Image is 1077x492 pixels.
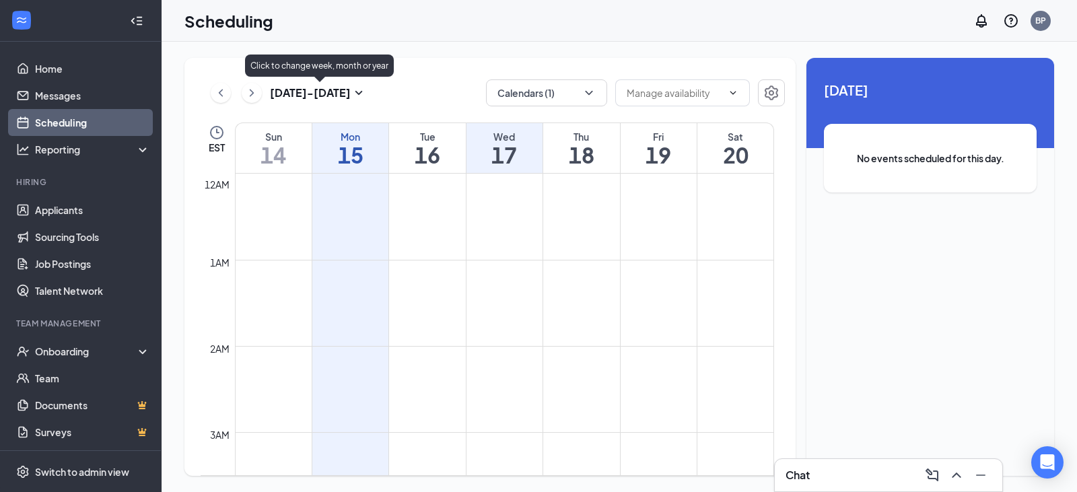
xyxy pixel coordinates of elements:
div: Open Intercom Messenger [1031,446,1064,479]
svg: ChevronUp [948,467,965,483]
div: Wed [466,130,543,143]
svg: QuestionInfo [1003,13,1019,29]
svg: UserCheck [16,345,30,358]
h1: 16 [389,143,465,166]
a: Job Postings [35,250,150,277]
a: DocumentsCrown [35,392,150,419]
h1: 20 [697,143,773,166]
span: No events scheduled for this day. [851,151,1010,166]
button: ComposeMessage [922,464,943,486]
a: Talent Network [35,277,150,304]
div: Thu [543,130,619,143]
svg: Collapse [130,14,143,28]
a: September 20, 2025 [697,123,773,173]
input: Manage availability [627,85,722,100]
a: Applicants [35,197,150,223]
span: EST [209,141,225,154]
div: 2am [207,341,232,356]
a: Team [35,365,150,392]
a: September 18, 2025 [543,123,619,173]
a: September 19, 2025 [621,123,697,173]
div: Click to change week, month or year [245,55,394,77]
svg: SmallChevronDown [351,85,367,101]
h3: Chat [786,468,810,483]
div: Team Management [16,318,147,329]
a: September 17, 2025 [466,123,543,173]
svg: ChevronRight [245,85,258,101]
a: Sourcing Tools [35,223,150,250]
div: Reporting [35,143,151,156]
button: ChevronLeft [211,83,231,103]
h1: 18 [543,143,619,166]
span: [DATE] [824,79,1037,100]
svg: WorkstreamLogo [15,13,28,27]
div: Hiring [16,176,147,188]
a: September 15, 2025 [312,123,388,173]
a: Home [35,55,150,82]
button: Settings [758,79,785,106]
h1: 14 [236,143,312,166]
div: Sun [236,130,312,143]
svg: Notifications [973,13,989,29]
h1: 15 [312,143,388,166]
a: Messages [35,82,150,109]
svg: ChevronDown [582,86,596,100]
svg: ComposeMessage [924,467,940,483]
div: 12am [202,177,232,192]
div: 1am [207,255,232,270]
a: SurveysCrown [35,419,150,446]
button: ChevronRight [242,83,262,103]
button: Minimize [970,464,992,486]
div: Onboarding [35,345,139,358]
svg: Analysis [16,143,30,156]
button: ChevronUp [946,464,967,486]
h1: 17 [466,143,543,166]
div: Switch to admin view [35,465,129,479]
div: Fri [621,130,697,143]
svg: ChevronDown [728,87,738,98]
div: 3am [207,427,232,442]
h3: [DATE] - [DATE] [270,85,351,100]
button: Calendars (1)ChevronDown [486,79,607,106]
div: Sat [697,130,773,143]
svg: Minimize [973,467,989,483]
h1: 19 [621,143,697,166]
div: BP [1035,15,1046,26]
a: September 14, 2025 [236,123,312,173]
div: Mon [312,130,388,143]
svg: Clock [209,125,225,141]
svg: Settings [763,85,779,101]
svg: Settings [16,465,30,479]
a: September 16, 2025 [389,123,465,173]
div: Tue [389,130,465,143]
svg: ChevronLeft [214,85,228,101]
a: Scheduling [35,109,150,136]
h1: Scheduling [184,9,273,32]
